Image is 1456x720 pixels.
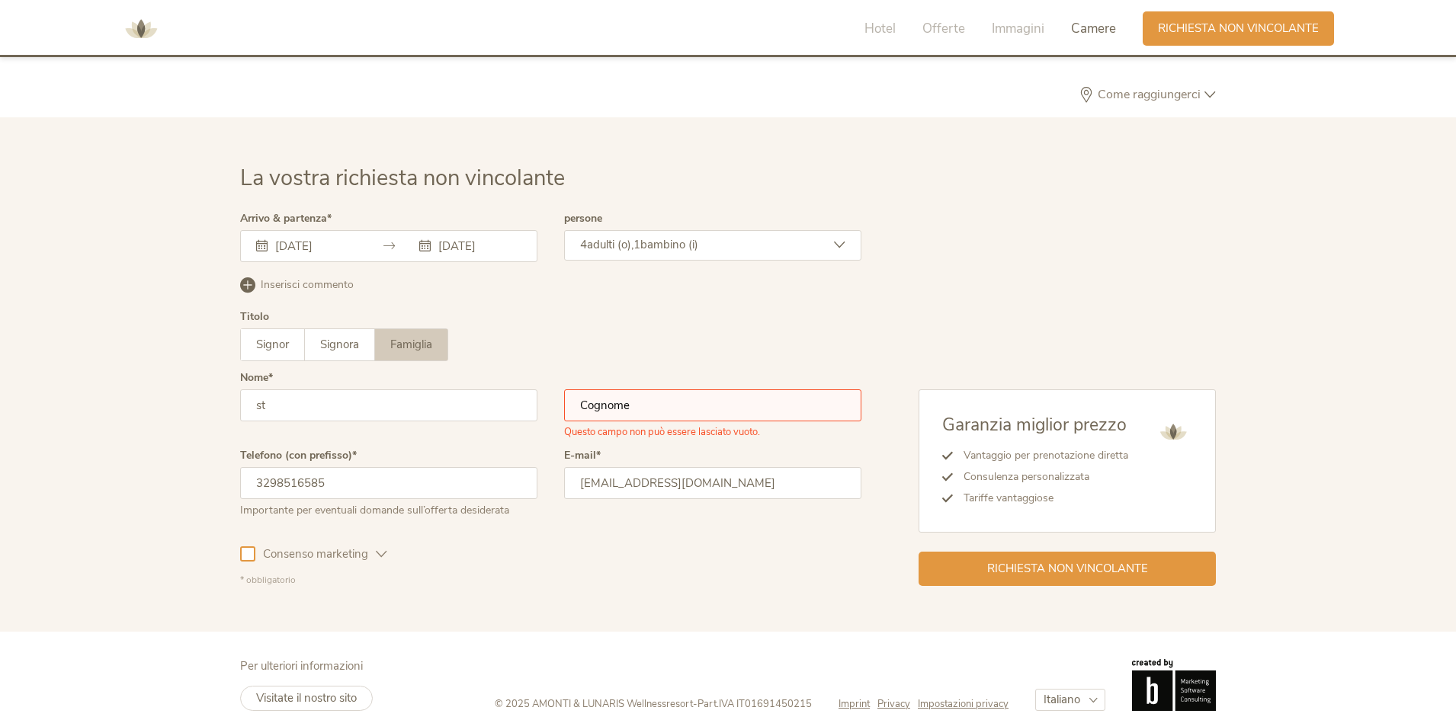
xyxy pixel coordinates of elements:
[240,450,357,461] label: Telefono (con prefisso)
[495,697,693,711] span: © 2025 AMONTI & LUNARIS Wellnessresort
[118,23,164,34] a: AMONTI & LUNARIS Wellnessresort
[240,499,537,518] div: Importante per eventuali domande sull’offerta desiderata
[255,546,376,562] span: Consenso marketing
[640,237,698,252] span: bambino (i)
[633,237,640,252] span: 1
[240,686,373,711] a: Visitate il nostro sito
[564,450,601,461] label: E-mail
[240,213,332,224] label: Arrivo & partenza
[1071,20,1116,37] span: Camere
[693,697,698,711] span: -
[564,389,861,421] input: Cognome
[1094,88,1204,101] span: Come raggiungerci
[918,697,1009,711] a: Impostazioni privacy
[1154,413,1192,451] img: AMONTI & LUNARIS Wellnessresort
[261,277,354,293] span: Inserisci commento
[240,163,565,193] span: La vostra richiesta non vincolante
[256,337,289,352] span: Signor
[839,697,877,711] a: Imprint
[564,421,760,439] span: Questo campo non può essere lasciato vuoto.
[240,467,537,499] input: Telefono (con prefisso)
[256,690,357,706] span: Visitate il nostro sito
[320,337,359,352] span: Signora
[390,337,432,352] span: Famiglia
[953,466,1128,488] li: Consulenza personalizzata
[1158,21,1319,37] span: Richiesta non vincolante
[240,389,537,421] input: Nome
[271,238,358,254] input: Arrivo
[118,6,164,52] img: AMONTI & LUNARIS Wellnessresort
[864,20,896,37] span: Hotel
[987,561,1148,577] span: Richiesta non vincolante
[564,213,602,224] label: persone
[240,312,269,322] div: Titolo
[435,238,521,254] input: Partenza
[953,445,1128,466] li: Vantaggio per prenotazione diretta
[698,697,812,711] span: Part.IVA IT01691450215
[240,373,273,383] label: Nome
[839,697,870,711] span: Imprint
[877,697,918,711] a: Privacy
[942,413,1127,437] span: Garanzia miglior prezzo
[953,488,1128,509] li: Tariffe vantaggiose
[992,20,1044,37] span: Immagini
[240,658,363,674] span: Per ulteriori informazioni
[877,697,910,711] span: Privacy
[1132,659,1216,711] img: Brandnamic GmbH | Leading Hospitality Solutions
[240,574,861,587] div: * obbligatorio
[587,237,633,252] span: adulti (o),
[564,467,861,499] input: E-mail
[922,20,965,37] span: Offerte
[580,237,587,252] span: 4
